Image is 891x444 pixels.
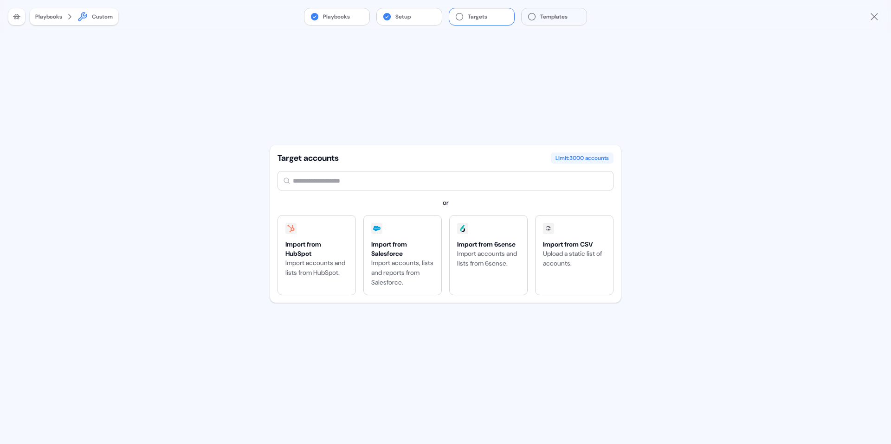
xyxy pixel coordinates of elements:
div: Upload a static list of accounts. [543,249,606,268]
div: Import accounts, lists and reports from Salesforce. [371,258,434,287]
div: Limit: 3000 accounts [551,152,613,164]
div: Custom [92,12,113,21]
div: Import from Salesforce [371,240,434,258]
button: Playbooks [35,12,62,21]
button: Close [869,11,880,22]
button: Targets [449,8,514,25]
div: Target accounts [278,152,339,164]
div: Import from CSV [543,240,606,249]
div: or [278,198,613,208]
button: Import from HubSpotImport accounts and lists from HubSpot. [278,215,356,295]
div: Import accounts and lists from HubSpot. [285,258,348,278]
button: Import from SalesforceImport accounts, lists and reports from Salesforce. [363,215,442,295]
div: Import from HubSpot [285,240,348,258]
button: Setup [377,8,442,25]
button: Import from CSVUpload a static list of accounts. [535,215,613,295]
button: Import from 6senseImport accounts and lists from 6sense. [449,215,528,295]
button: Templates [522,8,587,25]
button: Playbooks [304,8,369,25]
div: Import accounts and lists from 6sense. [457,249,520,268]
div: Import from 6sense [457,240,520,249]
